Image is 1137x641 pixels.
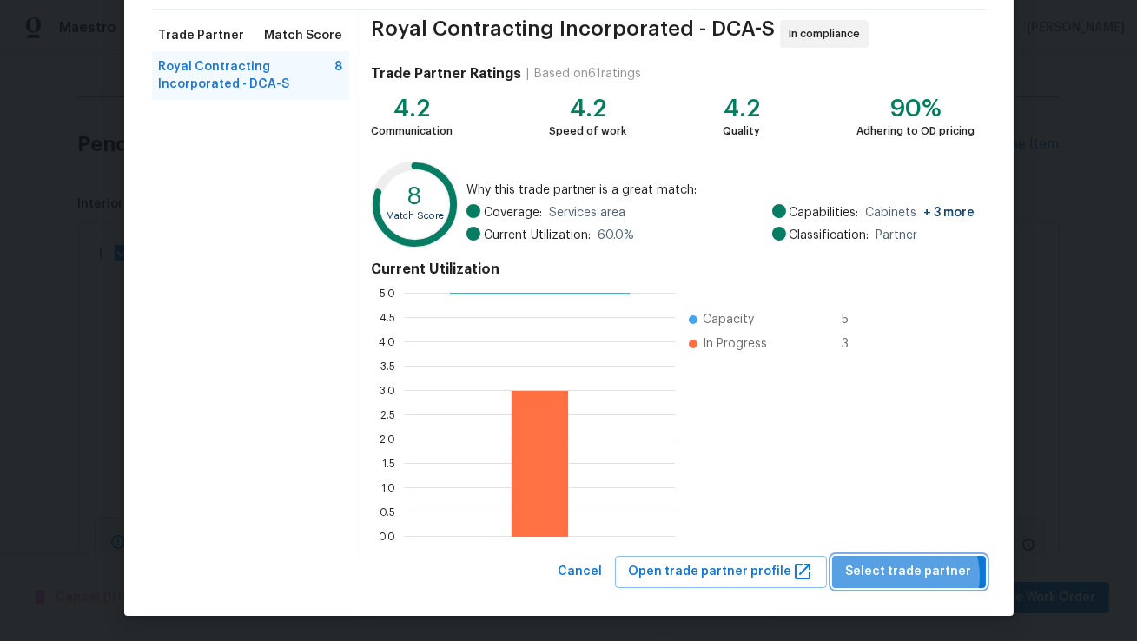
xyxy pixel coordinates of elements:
[159,27,245,44] span: Trade Partner
[832,556,986,588] button: Select trade partner
[387,211,445,221] text: Match Score
[549,204,625,221] span: Services area
[924,207,975,219] span: + 3 more
[380,386,396,396] text: 3.0
[559,561,603,583] span: Cancel
[484,227,591,244] span: Current Utilization:
[866,204,975,221] span: Cabinets
[534,65,641,83] div: Based on 61 ratings
[380,434,396,445] text: 2.0
[159,58,335,93] span: Royal Contracting Incorporated - DCA-S
[380,313,396,323] text: 4.5
[380,507,396,518] text: 0.5
[521,65,534,83] div: |
[407,185,423,209] text: 8
[380,337,396,347] text: 4.0
[383,459,396,469] text: 1.5
[549,122,626,140] div: Speed of work
[842,311,869,328] span: 5
[382,483,396,493] text: 1.0
[857,100,975,117] div: 90%
[371,100,453,117] div: 4.2
[846,561,972,583] span: Select trade partner
[598,227,634,244] span: 60.0 %
[371,20,775,48] span: Royal Contracting Incorporated - DCA-S
[876,227,918,244] span: Partner
[703,311,754,328] span: Capacity
[723,122,760,140] div: Quality
[381,361,396,372] text: 3.5
[380,288,396,299] text: 5.0
[857,122,975,140] div: Adhering to OD pricing
[264,27,342,44] span: Match Score
[790,227,869,244] span: Classification:
[466,182,975,199] span: Why this trade partner is a great match:
[380,532,396,542] text: 0.0
[629,561,813,583] span: Open trade partner profile
[371,261,975,278] h4: Current Utilization
[790,204,859,221] span: Capabilities:
[842,335,869,353] span: 3
[381,410,396,420] text: 2.5
[334,58,342,93] span: 8
[371,122,453,140] div: Communication
[703,335,767,353] span: In Progress
[615,556,827,588] button: Open trade partner profile
[789,25,867,43] span: In compliance
[552,556,610,588] button: Cancel
[371,65,521,83] h4: Trade Partner Ratings
[723,100,760,117] div: 4.2
[549,100,626,117] div: 4.2
[484,204,542,221] span: Coverage:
